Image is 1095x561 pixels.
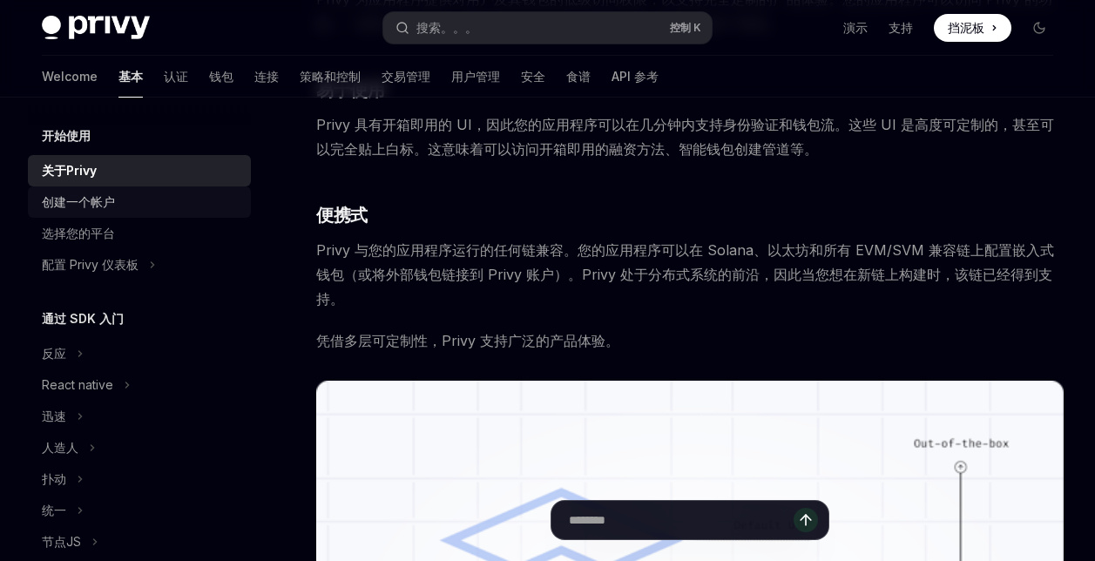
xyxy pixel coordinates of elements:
[42,56,98,98] a: Welcome
[612,68,659,85] font: API 参考
[566,56,591,98] a: 食谱
[42,469,66,490] div: 扑动
[934,14,1011,42] a: 挡泥板
[300,56,361,98] a: 策略和控制
[42,343,66,364] div: 反应
[42,437,78,458] div: 人造人
[889,19,913,37] a: 支持
[42,223,115,244] div: 选择您的平台
[416,17,477,38] div: 搜索。。。
[164,68,188,85] font: 认证
[42,160,97,181] div: 关于Privy
[254,56,279,98] a: 连接
[521,68,545,85] font: 安全
[164,56,188,98] a: 认证
[42,16,150,40] img: 深色标志
[382,68,430,85] font: 交易管理
[383,12,711,44] button: 搜索。。。控制 K
[28,155,251,186] a: 关于Privy
[794,508,818,532] button: 发送消息
[316,112,1064,161] span: Privy 具有开箱即用的 UI，因此您的应用程序可以在几分钟内支持身份验证和钱包流。这些 UI 是高度可定制的，甚至可以完全贴上白标。这意味着可以访问开箱即用的融资方法、智能钱包创建管道等。
[382,56,430,98] a: 交易管理
[316,238,1064,311] span: Privy 与您的应用程序运行的任何链兼容。您的应用程序可以在 Solana、以太坊和所有 EVM/SVM 兼容链上配置嵌入式钱包（或将外部钱包链接到 Privy 账户）。Privy 处于分布式...
[42,254,139,275] div: 配置 Privy 仪表板
[316,203,368,227] span: 便携式
[118,68,143,85] font: 基本
[254,68,279,85] font: 连接
[300,68,361,85] font: 策略和控制
[316,328,1064,353] span: 凭借多层可定制性，Privy 支持广泛的产品体验。
[948,19,984,37] span: 挡泥板
[209,68,233,85] font: 钱包
[451,68,500,85] font: 用户管理
[1025,14,1053,42] button: 切换深色模式
[843,19,868,37] a: 演示
[42,192,115,213] div: 创建一个帐户
[118,56,143,98] a: 基本
[28,218,251,249] a: 选择您的平台
[670,21,701,34] font: 控制 K
[209,56,233,98] a: 钱包
[612,56,659,98] a: API 参考
[42,531,81,552] div: 节点JS
[28,186,251,218] a: 创建一个帐户
[42,68,98,85] font: Welcome
[42,406,66,427] div: 迅速
[42,308,124,329] h5: 通过 SDK 入门
[566,68,591,85] font: 食谱
[521,56,545,98] a: 安全
[42,375,113,395] div: React native
[42,500,66,521] div: 统一
[42,125,91,146] h5: 开始使用
[451,56,500,98] a: 用户管理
